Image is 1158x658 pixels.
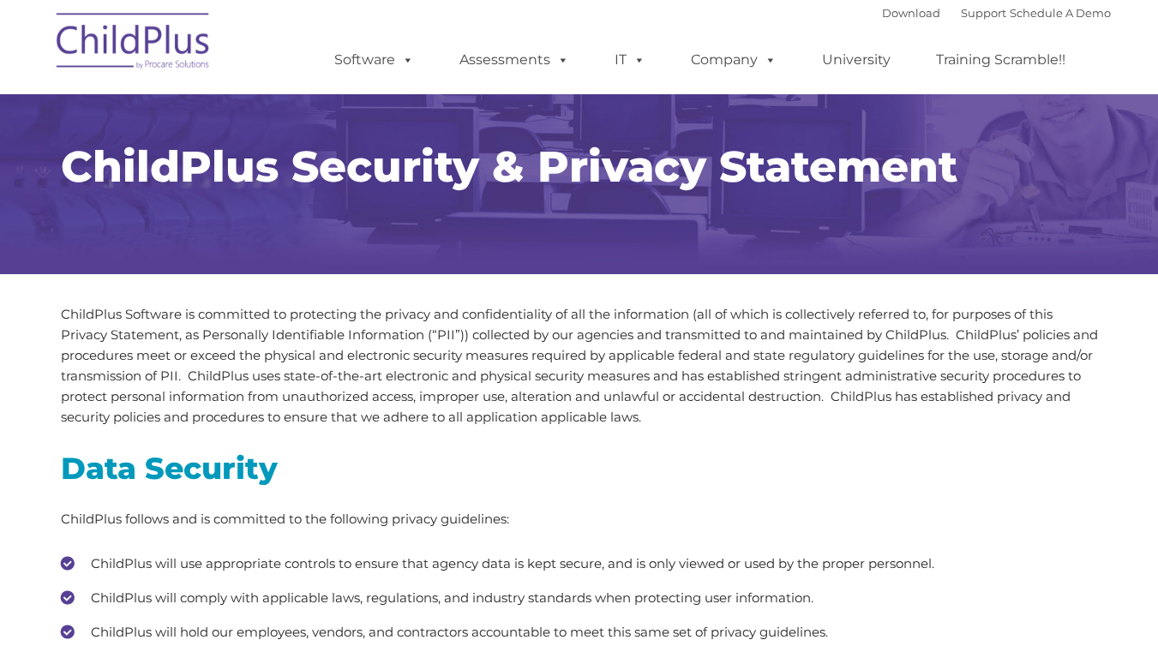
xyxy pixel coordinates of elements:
a: Schedule A Demo [1010,6,1111,20]
a: Download [882,6,940,20]
li: ChildPlus will use appropriate controls to ensure that agency data is kept secure, and is only vi... [61,551,1098,577]
p: ChildPlus follows and is committed to the following privacy guidelines: [61,509,1098,529]
a: Company [674,43,794,77]
img: ChildPlus by Procare Solutions [48,1,219,87]
a: University [805,43,908,77]
h2: Data Security [61,449,1098,488]
p: ChildPlus Software is committed to protecting the privacy and confidentiality of all the informat... [61,304,1098,428]
span: ChildPlus Security & Privacy Statement [61,141,957,193]
li: ChildPlus will comply with applicable laws, regulations, and industry standards when protecting u... [61,585,1098,611]
a: IT [597,43,663,77]
font: | [882,6,1111,20]
a: Training Scramble!! [919,43,1083,77]
li: ChildPlus will hold our employees, vendors, and contractors accountable to meet this same set of ... [61,619,1098,645]
a: Assessments [442,43,586,77]
a: Support [961,6,1006,20]
a: Software [317,43,431,77]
